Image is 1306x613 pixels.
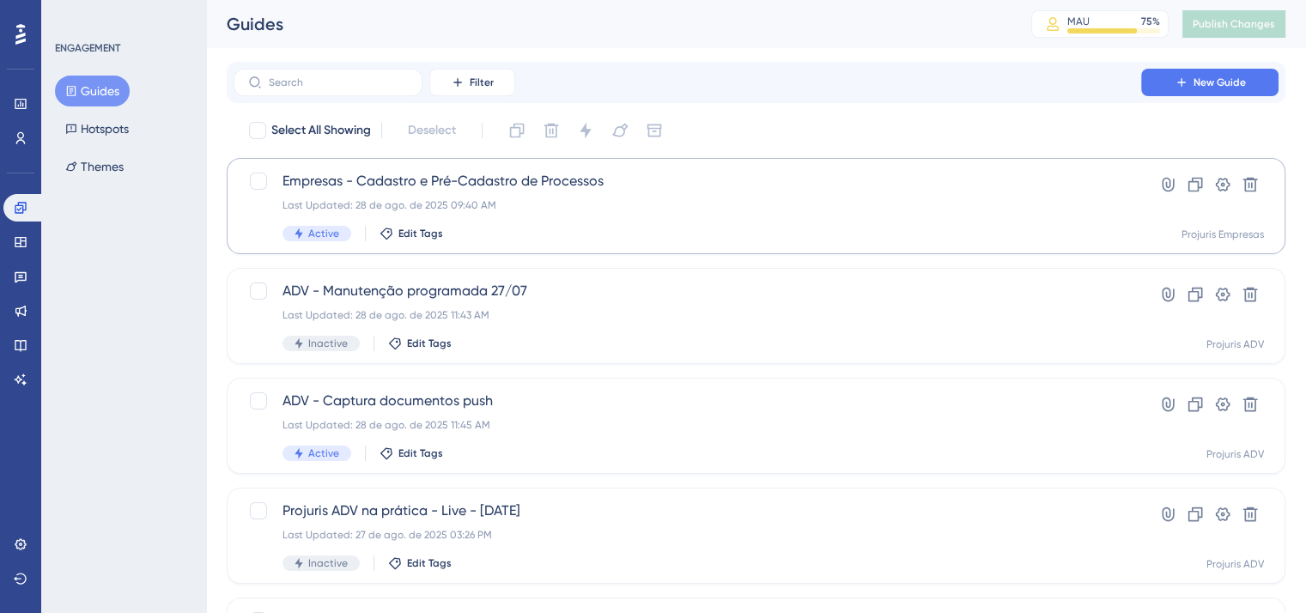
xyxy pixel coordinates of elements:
div: Projuris Empresas [1181,228,1264,241]
span: New Guide [1194,76,1246,89]
span: Select All Showing [271,120,371,141]
button: New Guide [1141,69,1279,96]
div: Guides [227,12,988,36]
div: Projuris ADV [1206,557,1264,571]
button: Publish Changes [1182,10,1285,38]
div: MAU [1067,15,1090,28]
button: Edit Tags [380,446,443,460]
input: Search [269,76,408,88]
span: Edit Tags [398,227,443,240]
span: Edit Tags [407,556,452,570]
span: ADV - Captura documentos push [282,391,1092,411]
span: Edit Tags [407,337,452,350]
button: Hotspots [55,113,139,144]
button: Filter [429,69,515,96]
span: Active [308,227,339,240]
div: Projuris ADV [1206,447,1264,461]
div: ENGAGEMENT [55,41,120,55]
button: Guides [55,76,130,106]
span: Empresas - Cadastro e Pré-Cadastro de Processos [282,171,1092,191]
button: Edit Tags [388,337,452,350]
span: Deselect [408,120,456,141]
button: Edit Tags [388,556,452,570]
button: Deselect [392,115,471,146]
button: Themes [55,151,134,182]
span: Edit Tags [398,446,443,460]
span: Publish Changes [1193,17,1275,31]
div: Last Updated: 28 de ago. de 2025 09:40 AM [282,198,1092,212]
span: Inactive [308,556,348,570]
span: Active [308,446,339,460]
span: ADV - Manutenção programada 27/07 [282,281,1092,301]
div: Last Updated: 27 de ago. de 2025 03:26 PM [282,528,1092,542]
span: Projuris ADV na prática - Live - [DATE] [282,501,1092,521]
button: Edit Tags [380,227,443,240]
span: Inactive [308,337,348,350]
span: Filter [470,76,494,89]
div: Last Updated: 28 de ago. de 2025 11:45 AM [282,418,1092,432]
div: Last Updated: 28 de ago. de 2025 11:43 AM [282,308,1092,322]
div: Projuris ADV [1206,337,1264,351]
div: 75 % [1141,15,1160,28]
